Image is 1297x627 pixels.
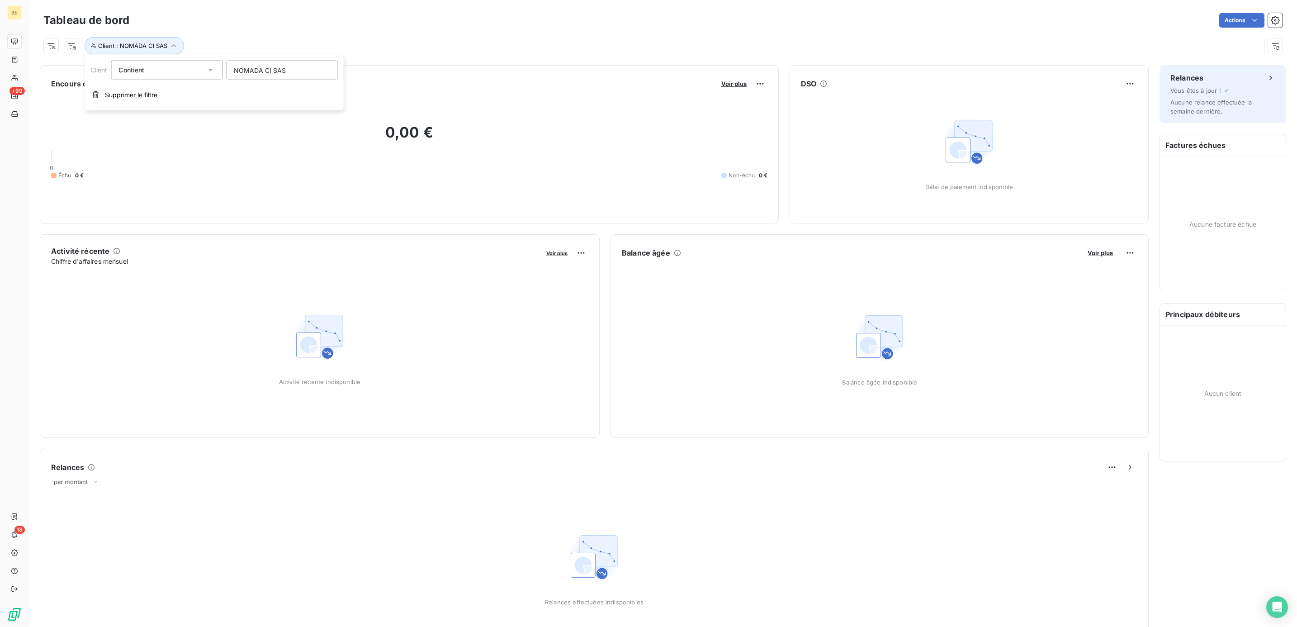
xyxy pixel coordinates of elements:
[622,247,670,258] h6: Balance âgée
[1088,249,1113,256] span: Voir plus
[85,85,344,105] button: Supprimer le filtre
[279,378,360,385] span: Activité récente indisponible
[85,37,184,54] button: Client : NOMADA CI SAS
[721,80,747,87] span: Voir plus
[58,171,71,180] span: Échu
[54,478,88,485] span: par montant
[842,379,918,386] span: Balance âgée indisponible
[1170,72,1203,83] h6: Relances
[1219,13,1264,28] button: Actions
[226,61,338,80] input: placeholder
[51,123,767,151] h2: 0,00 €
[1170,99,1252,115] span: Aucune relance effectuée la semaine dernière.
[1189,219,1256,229] span: Aucune facture échue
[7,607,22,622] img: Logo LeanPay
[545,598,644,606] span: Relances effectuées indisponibles
[1160,134,1286,156] h6: Factures échues
[43,12,129,28] h3: Tableau de bord
[729,171,755,180] span: Non-échu
[50,164,53,171] span: 0
[7,89,21,103] a: +99
[544,249,570,257] button: Voir plus
[14,526,25,534] span: 13
[1170,87,1221,94] span: Vous êtes à jour !
[940,113,998,171] img: Empty state
[759,171,767,180] span: 0 €
[291,308,349,366] img: Empty state
[925,183,1013,190] span: Délai de paiement indisponible
[565,528,623,586] img: Empty state
[75,171,84,180] span: 0 €
[51,256,540,266] span: Chiffre d'affaires mensuel
[7,5,22,20] div: BE
[1266,596,1288,618] div: Open Intercom Messenger
[1160,304,1286,325] h6: Principaux débiteurs
[9,87,25,95] span: +99
[51,246,109,256] h6: Activité récente
[51,78,103,89] h6: Encours client
[1085,249,1116,257] button: Voir plus
[118,66,144,73] span: Contient
[105,90,157,100] span: Supprimer le filtre
[546,250,568,256] span: Voir plus
[851,308,909,366] img: Empty state
[801,78,816,89] h6: DSO
[98,42,167,49] span: Client : NOMADA CI SAS
[719,80,749,88] button: Voir plus
[1204,389,1242,398] span: Aucun client
[51,462,84,473] h6: Relances
[90,66,108,74] span: Client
